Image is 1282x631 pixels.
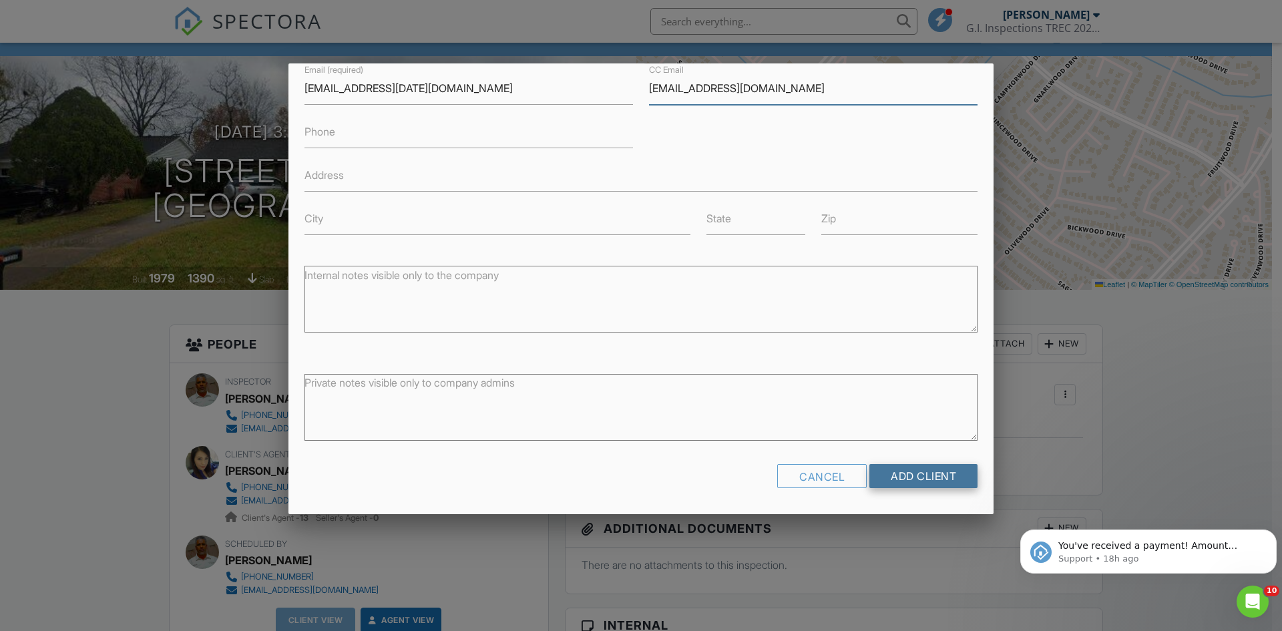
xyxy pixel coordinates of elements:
label: Private notes visible only to company admins [304,375,515,390]
label: Address [304,168,344,182]
label: Phone [304,124,335,139]
iframe: Intercom notifications message [1015,501,1282,595]
label: Internal notes visible only to the company [304,268,499,282]
label: City [304,211,323,226]
label: Zip [821,211,836,226]
span: 10 [1264,586,1279,596]
label: CC Email [649,64,684,76]
label: Email (required) [304,64,363,76]
label: State [706,211,731,226]
input: Add Client [869,464,978,488]
div: Cancel [777,464,867,488]
iframe: Intercom live chat [1237,586,1269,618]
